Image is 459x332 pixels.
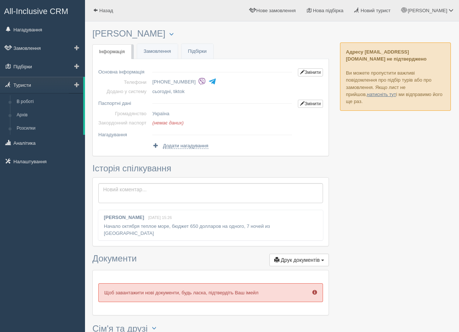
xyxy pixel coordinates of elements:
a: Архів [13,109,83,122]
h3: Документи [92,254,329,266]
div: Начало октября теплое море, бюджет 650 долларов на одного, 7 ночей из [GEOGRAPHIC_DATA] [98,210,323,240]
td: Громадянство [98,109,149,118]
span: (немає даних) [152,120,183,126]
td: Закордонний паспорт [98,118,149,127]
span: Назад [99,8,113,13]
span: All-Inclusive CRM [4,7,68,16]
span: Нова підбірка [313,8,344,13]
span: Друк документів [281,257,320,263]
span: Додати нагадування [163,143,208,149]
a: Замовлення [137,44,178,59]
span: [DATE] 15:26 [148,215,172,220]
span: Нове замовлення [256,8,296,13]
h3: [PERSON_NAME] [92,29,329,39]
td: Додано у систему [98,87,149,96]
p: Щоб завантажити нові документи, будь ласка, підтвердіть Ваш імейл [98,283,323,302]
button: Друк документів [269,254,329,266]
img: viber-colored.svg [198,78,206,85]
td: Основна інформація [98,65,149,78]
a: Підбірки [181,44,213,59]
span: Інформація [99,49,125,54]
a: Змінити [298,100,323,108]
a: Додати нагадування [152,142,208,149]
h3: Історія спілкування [92,164,329,173]
a: Інформація [92,44,132,59]
b: [PERSON_NAME] [104,215,144,220]
span: [PERSON_NAME] [408,8,447,13]
a: натисніть тут [367,92,396,97]
span: Новий турист [361,8,391,13]
li: [PHONE_NUMBER] [152,77,295,87]
a: All-Inclusive CRM [0,0,85,21]
td: Україна [149,109,295,118]
img: telegram-colored-4375108.svg [208,78,216,85]
a: В роботі [13,95,83,109]
td: Телефони [98,78,149,87]
td: , tiktok [149,87,295,96]
b: Адресу [EMAIL_ADDRESS][DOMAIN_NAME] не підтверджено [346,49,426,62]
span: сьогодні [152,89,171,94]
a: Змінити [298,68,323,76]
p: Ви можете пропустити важливі повідомлення про підбір турів або про замовлення. Якщо лист не прийш... [340,42,451,111]
a: Розсилки [13,122,83,135]
td: Паспортні дані [98,96,149,109]
td: Нагадування [98,127,149,139]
